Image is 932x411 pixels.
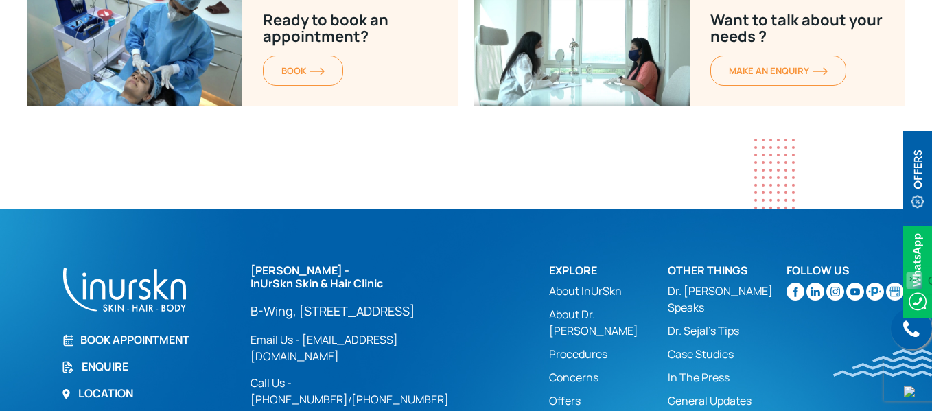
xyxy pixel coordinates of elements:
h2: Follow Us [787,264,905,277]
span: MAKE AN enquiry [729,64,828,77]
img: bluewave [833,349,932,377]
img: Skin-and-Hair-Clinic [886,283,904,301]
img: facebook [787,283,804,301]
a: [PHONE_NUMBER] [351,392,449,407]
a: B-Wing, [STREET_ADDRESS] [251,303,478,319]
p: Want to talk about your needs ? [710,12,885,45]
p: Ready to book an appointment? [263,12,437,45]
img: Whatsappicon [903,226,932,318]
h2: Explore [549,264,668,277]
a: Dr. [PERSON_NAME] Speaks [668,283,787,316]
a: Concerns [549,369,668,386]
a: General Updates [668,392,787,409]
a: Dr. Sejal's Tips [668,322,787,339]
img: orange-arrow [310,67,325,75]
a: Call Us - [PHONE_NUMBER] [251,375,348,407]
a: Enquire [61,358,234,375]
a: Email Us - [EMAIL_ADDRESS][DOMAIN_NAME] [251,331,478,364]
a: In The Press [668,369,787,386]
a: Procedures [549,346,668,362]
a: Offers [549,392,668,409]
a: BOOKorange-arrow [263,56,343,86]
img: offerBt [903,131,932,222]
img: dotes1 [754,139,795,209]
img: inurskn-footer-logo [61,264,188,314]
a: About Dr. [PERSON_NAME] [549,306,668,339]
a: Case Studies [668,346,787,362]
img: linkedin [806,283,824,301]
h2: [PERSON_NAME] - InUrSkn Skin & Hair Clinic [251,264,478,290]
a: MAKE AN enquiryorange-arrow [710,56,846,86]
img: sejal-saheta-dermatologist [866,283,884,301]
img: Location [61,389,71,399]
span: BOOK [281,64,325,77]
img: Book Appointment [61,334,73,347]
a: Book Appointment [61,331,234,348]
img: instagram [826,283,844,301]
img: Enquire [61,360,75,374]
a: About InUrSkn [549,283,668,299]
a: Location [61,385,234,401]
img: up-blue-arrow.svg [904,386,915,397]
a: Whatsappicon [903,263,932,278]
img: youtube [846,283,864,301]
img: orange-arrow [813,67,828,75]
h2: Other Things [668,264,787,277]
div: / [251,264,533,408]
